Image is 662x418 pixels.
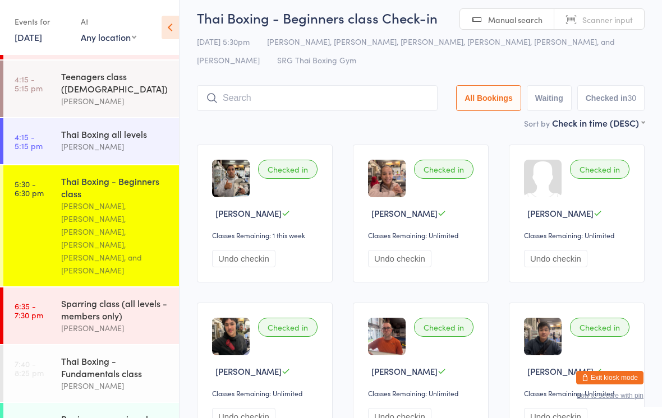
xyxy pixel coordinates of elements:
[61,199,169,277] div: [PERSON_NAME], [PERSON_NAME], [PERSON_NAME], [PERSON_NAME], [PERSON_NAME], and [PERSON_NAME]
[524,318,562,355] img: image1750059449.png
[456,85,521,111] button: All Bookings
[577,85,645,111] button: Checked in30
[197,36,250,47] span: [DATE] 5:30pm
[368,318,406,355] img: image1739769800.png
[197,8,645,27] h2: Thai Boxing - Beginners class Check-in
[570,160,629,179] div: Checked in
[576,371,643,384] button: Exit kiosk mode
[258,318,318,337] div: Checked in
[527,207,594,219] span: [PERSON_NAME]
[577,392,643,400] button: how to secure with pin
[258,160,318,179] div: Checked in
[368,250,431,267] button: Undo checkin
[582,14,633,25] span: Scanner input
[3,118,179,164] a: 4:15 -5:15 pmThai Boxing all levels[PERSON_NAME]
[527,365,594,377] span: [PERSON_NAME]
[15,12,70,31] div: Events for
[524,388,633,398] div: Classes Remaining: Unlimited
[414,318,473,337] div: Checked in
[61,355,169,379] div: Thai Boxing - Fundamentals class
[524,118,550,129] label: Sort by
[212,250,275,267] button: Undo checkin
[368,230,477,240] div: Classes Remaining: Unlimited
[570,318,629,337] div: Checked in
[527,85,572,111] button: Waiting
[197,36,615,66] span: [PERSON_NAME], [PERSON_NAME], [PERSON_NAME], [PERSON_NAME], [PERSON_NAME], and [PERSON_NAME]
[81,31,136,43] div: Any location
[3,345,179,402] a: 7:40 -8:25 pmThai Boxing - Fundamentals class[PERSON_NAME]
[212,160,250,197] img: image1725352167.png
[212,318,250,355] img: image1719828781.png
[212,388,321,398] div: Classes Remaining: Unlimited
[524,230,633,240] div: Classes Remaining: Unlimited
[61,128,169,140] div: Thai Boxing all levels
[215,365,282,377] span: [PERSON_NAME]
[3,165,179,286] a: 5:30 -6:30 pmThai Boxing - Beginners class[PERSON_NAME], [PERSON_NAME], [PERSON_NAME], [PERSON_NA...
[414,160,473,179] div: Checked in
[277,54,356,66] span: SRG Thai Boxing Gym
[15,359,44,377] time: 7:40 - 8:25 pm
[368,160,406,197] img: image1719481304.png
[61,95,169,108] div: [PERSON_NAME]
[371,207,438,219] span: [PERSON_NAME]
[61,379,169,392] div: [PERSON_NAME]
[15,132,43,150] time: 4:15 - 5:15 pm
[3,61,179,117] a: 4:15 -5:15 pmTeenagers class ([DEMOGRAPHIC_DATA])[PERSON_NAME]
[212,230,321,240] div: Classes Remaining: 1 this week
[81,12,136,31] div: At
[15,301,43,319] time: 6:35 - 7:30 pm
[552,117,645,129] div: Check in time (DESC)
[371,365,438,377] span: [PERSON_NAME]
[524,250,587,267] button: Undo checkin
[61,297,169,322] div: Sparring class (all levels - members only)
[627,94,636,103] div: 30
[215,207,282,219] span: [PERSON_NAME]
[61,175,169,199] div: Thai Boxing - Beginners class
[15,179,44,197] time: 5:30 - 6:30 pm
[3,287,179,344] a: 6:35 -7:30 pmSparring class (all levels - members only)[PERSON_NAME]
[61,70,169,95] div: Teenagers class ([DEMOGRAPHIC_DATA])
[61,140,169,153] div: [PERSON_NAME]
[15,75,43,92] time: 4:15 - 5:15 pm
[488,14,543,25] span: Manual search
[197,85,438,111] input: Search
[368,388,477,398] div: Classes Remaining: Unlimited
[61,322,169,335] div: [PERSON_NAME]
[15,31,42,43] a: [DATE]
